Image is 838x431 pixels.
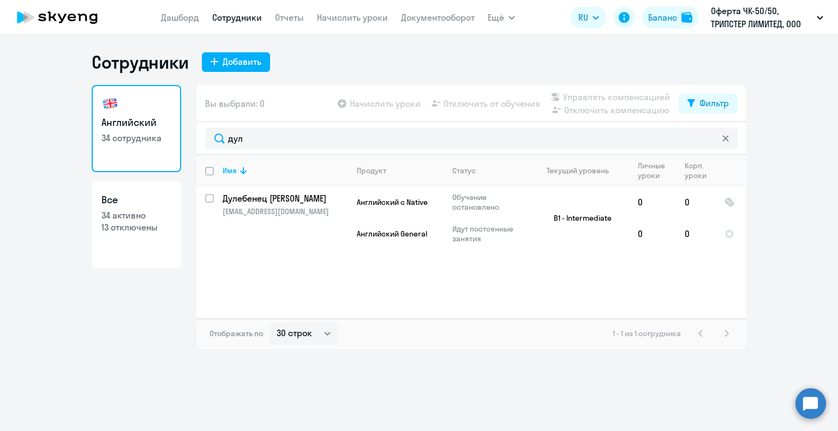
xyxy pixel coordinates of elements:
[223,192,348,204] a: Дулебенец [PERSON_NAME]
[101,193,171,207] h3: Все
[202,52,270,72] button: Добавить
[699,96,729,110] div: Фильтр
[685,161,715,180] div: Корп. уроки
[638,161,675,180] div: Личные уроки
[452,224,527,244] p: Идут постоянные занятия
[223,192,346,204] p: Дулебенец [PERSON_NAME]
[642,7,699,28] button: Балансbalance
[705,4,829,31] button: Оферта ЧК-50/50, ТРИПСТЕР ЛИМИТЕД, ООО
[223,166,348,175] div: Имя
[223,207,348,216] p: [EMAIL_ADDRESS][DOMAIN_NAME]
[275,12,304,23] a: Отчеты
[209,329,265,338] span: Отображать по:
[452,192,527,212] p: Обучение остановлено
[452,166,476,175] div: Статус
[676,186,716,218] td: 0
[101,209,171,221] p: 34 активно
[571,7,607,28] button: RU
[101,221,171,233] p: 13 отключены
[223,166,237,175] div: Имя
[528,186,629,250] td: B1 - Intermediate
[101,132,171,144] p: 34 сотрудника
[629,186,676,218] td: 0
[223,55,261,68] div: Добавить
[357,166,386,175] div: Продукт
[676,218,716,250] td: 0
[578,11,588,24] span: RU
[488,11,504,24] span: Ещё
[101,95,119,112] img: english
[92,85,181,172] a: Английский34 сотрудника
[212,12,262,23] a: Сотрудники
[92,181,181,268] a: Все34 активно13 отключены
[547,166,609,175] div: Текущий уровень
[357,197,428,207] span: Английский с Native
[613,329,681,338] span: 1 - 1 из 1 сотрудника
[161,12,199,23] a: Дашборд
[488,7,515,28] button: Ещё
[648,11,677,24] div: Баланс
[629,218,676,250] td: 0
[711,4,812,31] p: Оферта ЧК-50/50, ТРИПСТЕР ЛИМИТЕД, ООО
[317,12,388,23] a: Начислить уроки
[357,229,427,239] span: Английский General
[205,128,738,149] input: Поиск по имени, email, продукту или статусу
[205,97,265,110] span: Вы выбрали: 0
[101,116,171,130] h3: Английский
[92,51,189,73] h1: Сотрудники
[536,166,628,175] div: Текущий уровень
[681,12,692,23] img: balance
[679,94,738,113] button: Фильтр
[401,12,475,23] a: Документооборот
